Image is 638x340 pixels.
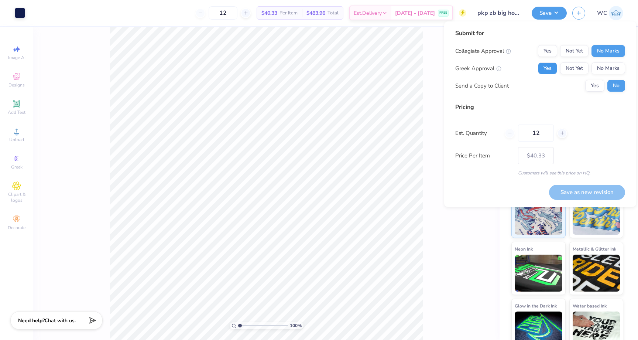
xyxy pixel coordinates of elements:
[560,45,589,57] button: Not Yet
[455,47,511,55] div: Collegiate Approval
[261,9,277,17] span: $40.33
[455,103,625,112] div: Pricing
[8,55,25,61] span: Image AI
[455,82,509,90] div: Send a Copy to Client
[607,80,625,92] button: No
[573,198,620,235] img: Puff Ink
[515,198,562,235] img: Standard
[455,29,625,38] div: Submit for
[515,245,533,253] span: Neon Ink
[4,191,30,203] span: Clipart & logos
[439,10,447,16] span: FREE
[515,302,557,310] span: Glow in the Dark Ink
[455,152,512,160] label: Price Per Item
[8,109,25,115] span: Add Text
[455,129,499,137] label: Est. Quantity
[597,9,607,17] span: WC
[597,6,623,20] a: WC
[472,6,526,20] input: Untitled Design
[9,137,24,143] span: Upload
[538,45,557,57] button: Yes
[609,6,623,20] img: Wesley Chan
[45,317,76,324] span: Chat with us.
[279,9,298,17] span: Per Item
[455,64,501,73] div: Greek Approval
[585,80,604,92] button: Yes
[327,9,339,17] span: Total
[8,82,25,88] span: Designs
[11,164,23,170] span: Greek
[573,302,607,310] span: Water based Ink
[573,255,620,292] img: Metallic & Glitter Ink
[18,317,45,324] strong: Need help?
[209,6,237,20] input: – –
[573,245,616,253] span: Metallic & Glitter Ink
[306,9,325,17] span: $483.96
[515,255,562,292] img: Neon Ink
[591,45,625,57] button: No Marks
[354,9,382,17] span: Est. Delivery
[455,170,625,176] div: Customers will see this price on HQ.
[532,7,567,20] button: Save
[538,62,557,74] button: Yes
[395,9,435,17] span: [DATE] - [DATE]
[290,322,302,329] span: 100 %
[518,125,554,142] input: – –
[8,225,25,231] span: Decorate
[560,62,589,74] button: Not Yet
[591,62,625,74] button: No Marks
